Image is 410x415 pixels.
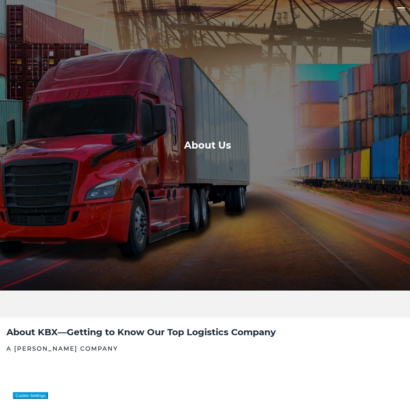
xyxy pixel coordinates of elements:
[6,326,404,338] h2: About KBX—Getting to Know Our Top Logistics Company
[184,139,231,152] h1: About Us
[13,392,48,399] button: Cookie Settings
[5,6,44,29] img: kbx logo
[6,345,404,353] h3: A [PERSON_NAME] Company
[386,10,389,11] img: arrow
[369,8,389,17] div: Log in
